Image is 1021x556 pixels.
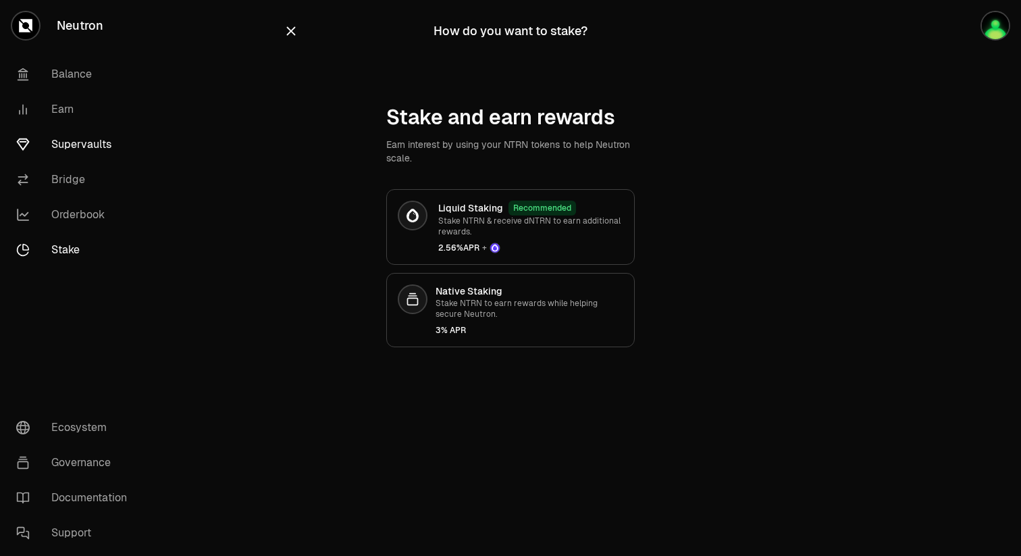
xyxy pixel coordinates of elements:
[5,480,146,515] a: Documentation
[438,201,503,215] h3: Liquid Staking
[438,216,623,237] p: Stake NTRN & receive dNTRN to earn additional rewards.
[5,127,146,162] a: Supervaults
[438,243,623,253] span: 2.56% APR
[5,92,146,127] a: Earn
[5,410,146,445] a: Ecosystem
[386,105,615,130] h2: Stake and earn rewards
[434,22,587,41] div: How do you want to stake?
[386,273,635,347] a: Native StakingStake NTRN to earn rewards while helping secure Neutron.3% APR
[5,162,146,197] a: Bridge
[436,325,623,336] div: 3% APR
[508,201,576,216] div: Recommended
[5,232,146,268] a: Stake
[5,197,146,232] a: Orderbook
[5,445,146,480] a: Governance
[436,298,623,320] p: Stake NTRN to earn rewards while helping secure Neutron.
[482,243,487,253] span: +
[5,515,146,551] a: Support
[5,57,146,92] a: Balance
[982,12,1009,39] img: Alex
[436,284,623,298] h3: Native Staking
[386,189,635,265] a: Liquid StakingRecommendedStake NTRN & receive dNTRN to earn additional rewards.2.56%APR+
[386,138,635,165] p: Earn interest by using your NTRN tokens to help Neutron scale.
